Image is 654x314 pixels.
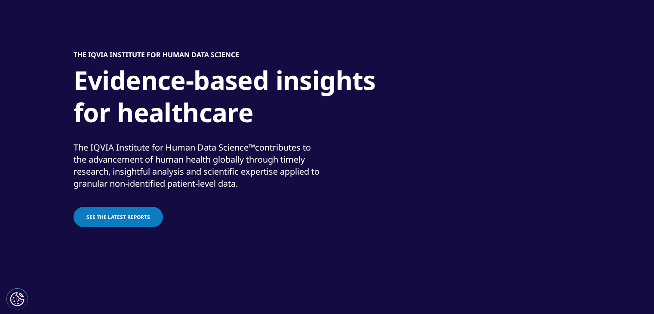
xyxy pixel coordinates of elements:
div: The IQVIA Institute for Human Data Science contributes to the advancement of human health globall... [74,142,325,190]
span: ™ [249,142,255,153]
a: See the latest reports [74,207,163,227]
h5: The IQVIA Institute for Human Data Science [74,50,239,59]
h1: Evidence-based insights for healthcare [74,64,396,134]
span: See the latest reports [86,213,150,221]
button: Configuración de cookies [6,288,28,310]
